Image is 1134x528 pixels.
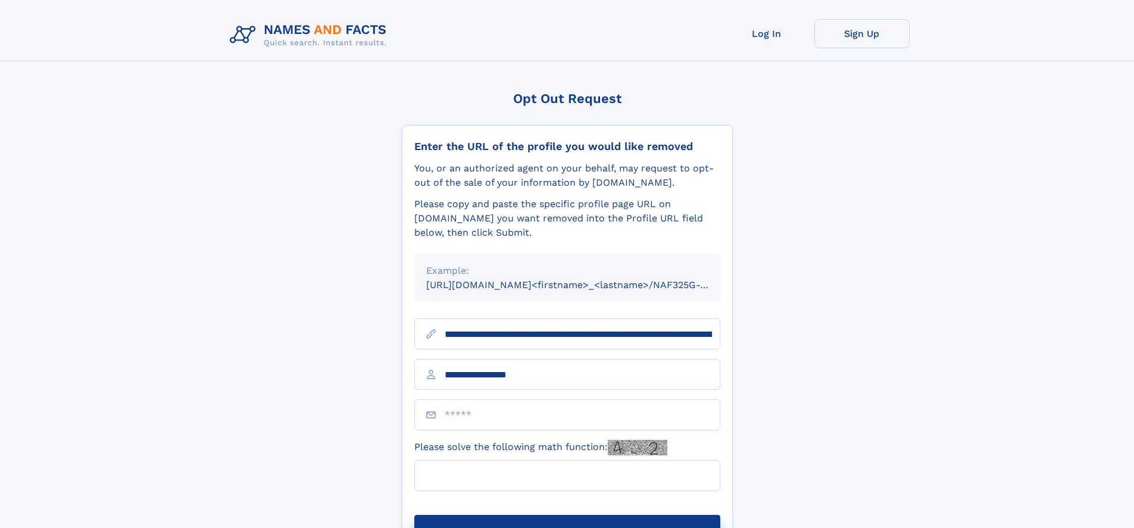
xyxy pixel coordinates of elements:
label: Please solve the following math function: [414,440,667,455]
div: You, or an authorized agent on your behalf, may request to opt-out of the sale of your informatio... [414,161,720,190]
a: Log In [719,19,814,48]
div: Opt Out Request [402,91,733,106]
div: Enter the URL of the profile you would like removed [414,140,720,153]
small: [URL][DOMAIN_NAME]<firstname>_<lastname>/NAF325G-xxxxxxxx [426,279,743,290]
div: Please copy and paste the specific profile page URL on [DOMAIN_NAME] you want removed into the Pr... [414,197,720,240]
a: Sign Up [814,19,910,48]
img: Logo Names and Facts [225,19,396,51]
div: Example: [426,264,708,278]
